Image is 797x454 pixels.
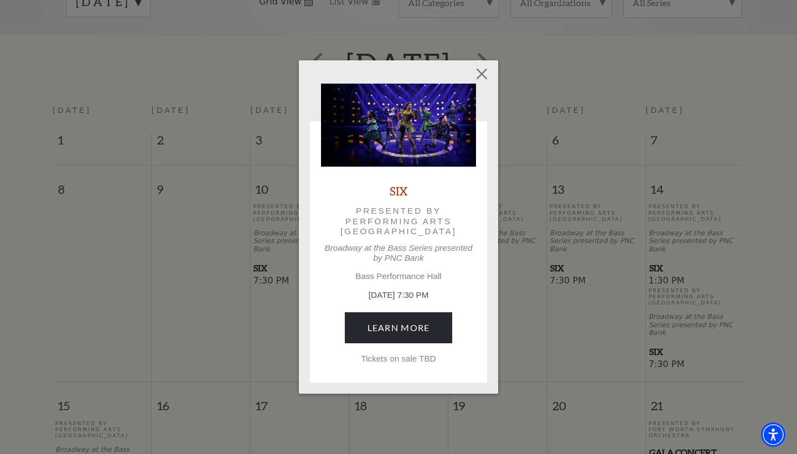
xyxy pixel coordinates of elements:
[345,312,453,343] a: February 14, 7:30 PM Learn More Tickets on sale TBD
[472,63,493,84] button: Close
[321,354,476,364] p: Tickets on sale TBD
[321,289,476,302] p: [DATE] 7:30 PM
[321,271,476,281] p: Bass Performance Hall
[321,84,476,167] img: SIX
[321,243,476,263] p: Broadway at the Bass Series presented by PNC Bank
[761,422,785,447] div: Accessibility Menu
[337,206,460,236] p: Presented by Performing Arts [GEOGRAPHIC_DATA]
[390,183,408,198] a: SIX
